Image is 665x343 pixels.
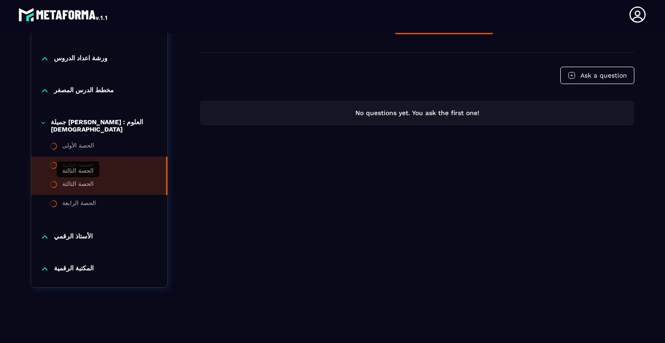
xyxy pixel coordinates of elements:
[51,118,158,133] p: جميلة [PERSON_NAME] : العلوم [DEMOGRAPHIC_DATA]
[54,54,107,63] p: ورشة اعداد الدروس
[62,180,94,190] div: الحصة الثالثة
[54,232,93,242] p: الأستاذ الرقمي
[62,142,94,152] div: الحصة الأولى
[54,264,94,274] p: المكتبة الرقمية
[18,5,109,24] img: logo
[62,161,94,171] div: الحصة الثانية
[560,67,634,84] button: Ask a question
[62,167,94,174] span: الحصة الثالثة
[62,200,96,210] div: الحصة الرابعة
[54,86,114,95] p: مخطط الدرس المصغر
[208,109,626,117] p: No questions yet. You ask the first one!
